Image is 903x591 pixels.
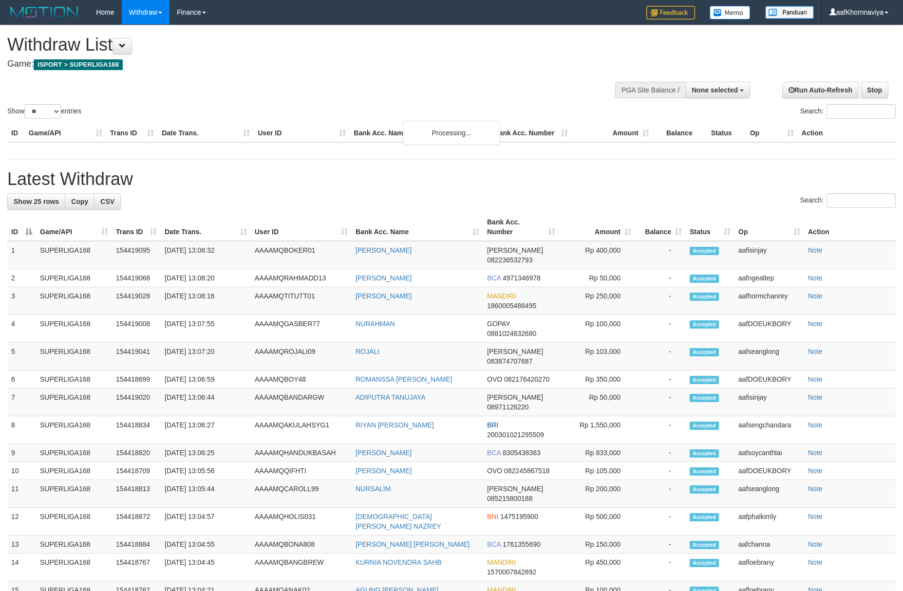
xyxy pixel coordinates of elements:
[808,320,823,328] a: Note
[690,559,719,567] span: Accepted
[487,246,543,254] span: [PERSON_NAME]
[251,315,352,343] td: AAAAMQGASBER77
[487,495,532,502] span: Copy 085215800188 to clipboard
[734,287,804,315] td: aafhormchanrey
[100,198,114,205] span: CSV
[635,536,686,554] td: -
[356,246,412,254] a: [PERSON_NAME]
[487,348,543,355] span: [PERSON_NAME]
[734,388,804,416] td: aafisinjay
[7,554,36,581] td: 14
[808,449,823,457] a: Note
[572,124,653,142] th: Amount
[7,315,36,343] td: 4
[487,421,498,429] span: BRI
[251,370,352,388] td: AAAAMQBOY48
[765,6,814,19] img: panduan.png
[690,348,719,356] span: Accepted
[690,275,719,283] span: Accepted
[36,508,112,536] td: SUPERLIGA168
[356,449,412,457] a: [PERSON_NAME]
[161,388,251,416] td: [DATE] 13:06:44
[487,292,516,300] span: MANDIRI
[734,462,804,480] td: aafDOEUKBORY
[356,558,442,566] a: KURNIA NOVENDRA SAHB
[500,513,538,520] span: Copy 1475195900 to clipboard
[808,513,823,520] a: Note
[487,513,498,520] span: BNI
[690,513,719,521] span: Accepted
[487,485,543,493] span: [PERSON_NAME]
[808,348,823,355] a: Note
[690,467,719,476] span: Accepted
[161,480,251,508] td: [DATE] 13:05:44
[112,388,161,416] td: 154419020
[161,370,251,388] td: [DATE] 13:06:59
[356,421,434,429] a: RIYAN [PERSON_NAME]
[559,315,635,343] td: Rp 100,000
[251,536,352,554] td: AAAAMQBONA808
[635,269,686,287] td: -
[734,416,804,444] td: aafsengchandara
[112,287,161,315] td: 154419028
[7,536,36,554] td: 13
[161,287,251,315] td: [DATE] 13:08:16
[251,480,352,508] td: AAAAMQCAROLL99
[36,444,112,462] td: SUPERLIGA168
[356,375,452,383] a: ROMANSSA [PERSON_NAME]
[808,540,823,548] a: Note
[251,241,352,269] td: AAAAMQBOKER01
[7,480,36,508] td: 11
[161,508,251,536] td: [DATE] 13:04:57
[112,370,161,388] td: 154418699
[559,480,635,508] td: Rp 200,000
[690,376,719,384] span: Accepted
[36,269,112,287] td: SUPERLIGA168
[635,554,686,581] td: -
[635,315,686,343] td: -
[7,343,36,370] td: 5
[804,213,896,241] th: Action
[635,480,686,508] td: -
[734,554,804,581] td: aafloebrany
[106,124,158,142] th: Trans ID
[24,104,61,119] select: Showentries
[251,213,352,241] th: User ID: activate to sort column ascending
[251,269,352,287] td: AAAAMQRAHMADD13
[356,513,441,530] a: [DEMOGRAPHIC_DATA][PERSON_NAME] NAZREY
[7,287,36,315] td: 3
[487,302,536,310] span: Copy 1860005488495 to clipboard
[798,124,896,142] th: Action
[690,247,719,255] span: Accepted
[615,82,685,98] div: PGA Site Balance /
[487,403,529,411] span: Copy 08971126220 to clipboard
[690,449,719,458] span: Accepted
[7,444,36,462] td: 9
[559,416,635,444] td: Rp 1,550,000
[559,444,635,462] td: Rp 833,000
[487,256,532,264] span: Copy 082236532793 to clipboard
[7,59,592,69] h4: Game:
[71,198,88,205] span: Copy
[487,375,502,383] span: OVO
[710,6,751,19] img: Button%20Memo.svg
[808,485,823,493] a: Note
[690,394,719,402] span: Accepted
[7,213,36,241] th: ID: activate to sort column descending
[690,293,719,301] span: Accepted
[356,348,379,355] a: ROJALI
[251,444,352,462] td: AAAAMQHANDUKBASAH
[503,449,541,457] span: Copy 8305438363 to clipboard
[635,343,686,370] td: -
[356,320,395,328] a: NURAHMAN
[36,462,112,480] td: SUPERLIGA168
[490,124,571,142] th: Bank Acc. Number
[635,370,686,388] td: -
[356,467,412,475] a: [PERSON_NAME]
[36,315,112,343] td: SUPERLIGA168
[734,241,804,269] td: aafisinjay
[161,315,251,343] td: [DATE] 13:07:55
[36,388,112,416] td: SUPERLIGA168
[112,241,161,269] td: 154419095
[685,82,750,98] button: None selected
